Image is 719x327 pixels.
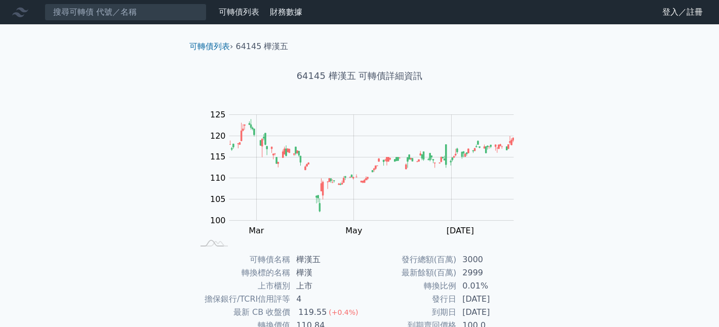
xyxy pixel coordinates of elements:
[447,226,474,235] tspan: [DATE]
[193,253,290,266] td: 可轉債名稱
[270,7,302,17] a: 財務數據
[359,266,456,279] td: 最新餘額(百萬)
[359,253,456,266] td: 發行總額(百萬)
[456,306,526,319] td: [DATE]
[193,306,290,319] td: 最新 CB 收盤價
[219,7,259,17] a: 可轉債列表
[456,253,526,266] td: 3000
[359,279,456,293] td: 轉換比例
[249,226,264,235] tspan: Mar
[290,266,359,279] td: 樺漢
[210,173,226,183] tspan: 110
[345,226,362,235] tspan: May
[189,42,230,51] a: 可轉債列表
[359,293,456,306] td: 發行日
[359,306,456,319] td: 到期日
[210,131,226,140] tspan: 120
[181,69,538,83] h1: 64145 樺漢五 可轉債詳細資訊
[210,216,226,225] tspan: 100
[456,266,526,279] td: 2999
[296,306,329,319] div: 119.55
[290,279,359,293] td: 上市
[193,293,290,306] td: 擔保銀行/TCRI信用評等
[210,194,226,204] tspan: 105
[236,40,289,53] li: 64145 樺漢五
[329,308,358,316] span: (+0.4%)
[189,40,233,53] li: ›
[290,293,359,306] td: 4
[456,293,526,306] td: [DATE]
[210,152,226,161] tspan: 115
[45,4,207,21] input: 搜尋可轉債 代號／名稱
[290,253,359,266] td: 樺漢五
[210,110,226,119] tspan: 125
[205,110,529,235] g: Chart
[193,279,290,293] td: 上市櫃別
[193,266,290,279] td: 轉換標的名稱
[654,4,711,20] a: 登入／註冊
[456,279,526,293] td: 0.01%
